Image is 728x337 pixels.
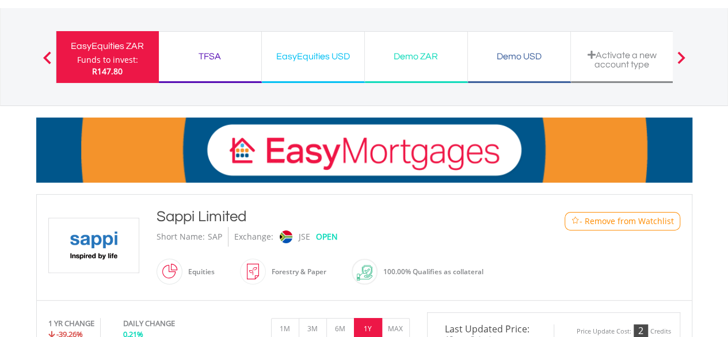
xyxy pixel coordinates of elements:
span: Last Updated Price: [436,324,545,334]
div: JSE [299,227,310,247]
div: Equities [182,258,215,286]
div: EasyEquities ZAR [63,38,152,54]
div: Exchange: [234,227,273,247]
img: EQU.ZA.SAP.png [51,218,137,272]
div: Demo USD [475,48,563,65]
div: Sappi Limited [157,206,518,227]
div: Forestry & Paper [266,258,326,286]
img: collateral-qualifying-green.svg [357,265,372,281]
img: EasyMortage Promotion Banner [36,118,692,183]
div: 1 YR CHANGE [48,318,94,329]
div: SAP [208,227,222,247]
img: Watchlist [571,217,580,225]
div: Demo ZAR [372,48,460,65]
div: Activate a new account type [578,50,666,69]
button: Watchlist - Remove from Watchlist [565,212,680,230]
div: Credits [650,327,671,336]
div: Funds to invest: [77,54,138,66]
div: Short Name: [157,227,205,247]
span: 100.00% Qualifies as collateral [383,267,483,277]
div: DAILY CHANGE [123,318,214,329]
div: TFSA [166,48,254,65]
div: OPEN [316,227,338,247]
div: EasyEquities USD [269,48,357,65]
span: R147.80 [92,66,123,77]
div: Price Update Cost: [577,327,631,336]
div: 2 [634,324,648,337]
span: - Remove from Watchlist [580,215,674,227]
img: jse.png [279,230,292,243]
